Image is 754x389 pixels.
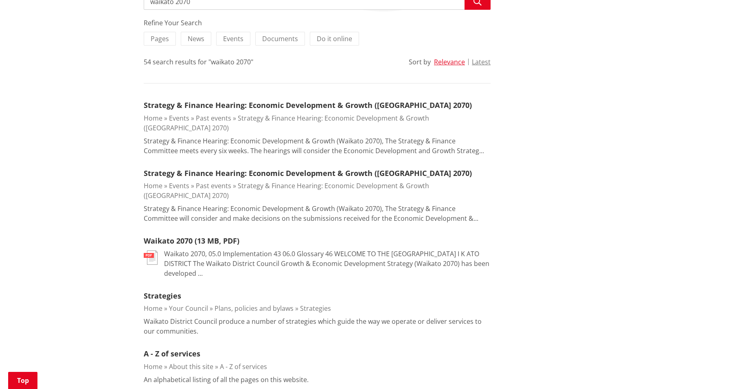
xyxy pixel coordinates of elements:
div: Sort by [409,57,431,67]
a: Home [144,114,162,123]
a: About this site [169,362,213,371]
a: Your Council [169,304,208,313]
a: Strategy & Finance Hearing: Economic Development & Growth ([GEOGRAPHIC_DATA] 2070) [144,168,472,178]
span: Events [223,34,243,43]
div: 54 search results for "waikato 2070" [144,57,253,67]
p: Waikato District Council produce a number of strategies which guide the way we operate or deliver... [144,316,491,336]
p: Strategy & Finance Hearing: Economic Development & Growth (Waikato 2070), The Strategy & Finance ... [144,204,491,223]
p: Strategy & Finance Hearing: Economic Development & Growth (Waikato 2070), The Strategy & Finance ... [144,136,491,156]
a: Past events [196,181,231,190]
div: Refine Your Search [144,18,491,28]
a: Waikato 2070 (13 MB, PDF) [144,236,239,246]
a: Top [8,372,37,389]
a: Home [144,362,162,371]
span: Pages [151,34,169,43]
span: News [188,34,204,43]
p: An alphabetical listing of all the pages on this website. [144,375,309,385]
a: A - Z of services [220,362,267,371]
a: Strategy & Finance Hearing: Economic Development & Growth ([GEOGRAPHIC_DATA] 2070) [144,114,429,132]
a: Past events [196,114,231,123]
a: Events [169,114,189,123]
a: Home [144,304,162,313]
a: Strategies [144,291,181,301]
a: Strategy & Finance Hearing: Economic Development & Growth ([GEOGRAPHIC_DATA] 2070) [144,100,472,110]
span: Documents [262,34,298,43]
button: Latest [472,58,491,66]
iframe: Messenger Launcher [717,355,746,384]
a: A - Z of services [144,349,200,358]
a: Events [169,181,189,190]
button: Relevance [434,58,465,66]
a: Strategy & Finance Hearing: Economic Development & Growth ([GEOGRAPHIC_DATA] 2070) [144,181,429,200]
a: Plans, policies and bylaws [215,304,294,313]
p: Waikato 2070, 05.0 Implementation 43 06.0 Glossary 46 WELCOME TO THE [GEOGRAPHIC_DATA] I K ATO DI... [164,249,491,278]
a: Strategies [300,304,331,313]
span: Do it online [317,34,352,43]
a: Home [144,181,162,190]
img: document-pdf.svg [144,251,158,265]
